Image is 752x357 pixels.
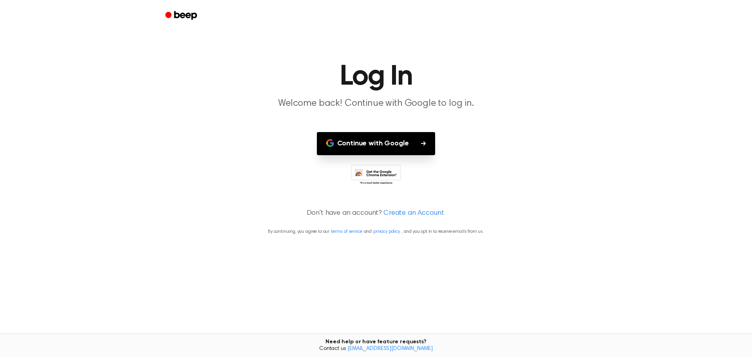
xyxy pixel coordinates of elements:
[5,346,747,353] span: Contact us
[317,132,436,155] button: Continue with Google
[175,63,577,91] h1: Log In
[383,208,444,219] a: Create an Account
[347,346,433,352] a: [EMAIL_ADDRESS][DOMAIN_NAME]
[373,229,400,234] a: privacy policy
[9,208,743,219] p: Don't have an account?
[331,229,362,234] a: terms of service
[9,228,743,235] p: By continuing, you agree to our and , and you opt in to receive emails from us.
[226,97,526,110] p: Welcome back! Continue with Google to log in.
[160,8,204,24] a: Beep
